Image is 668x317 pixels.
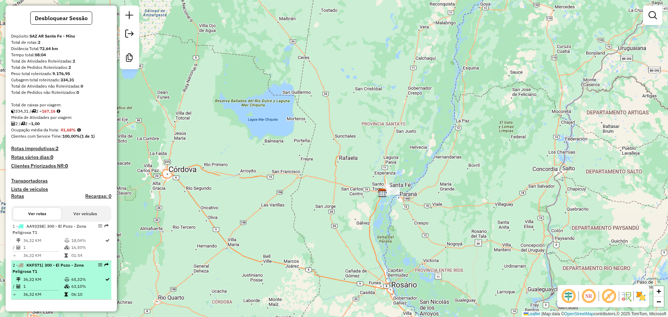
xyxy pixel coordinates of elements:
[50,154,53,160] strong: 0
[21,122,25,126] i: Total de rotas
[30,11,92,25] button: Desbloquear Sessão
[16,284,21,288] i: Total de Atividades
[657,287,661,295] span: +
[40,46,58,51] strong: 72,64 km
[31,121,40,126] strong: 1,00
[64,245,70,250] i: % de utilização da cubagem
[53,71,70,76] strong: 9.176,95
[11,186,111,192] h4: Lista de veículos
[580,288,597,304] span: Ocultar NR
[98,224,102,228] em: Opções
[11,163,111,169] h4: Clientes Priorizados NR:
[23,291,64,298] td: 36,32 KM
[11,77,111,83] div: Cubagem total roteirizado:
[71,244,105,251] td: 16,50%
[56,145,58,152] strong: 2
[564,311,594,316] a: OpenStreetMap
[26,262,42,268] span: KKF571
[71,252,105,259] td: 01:54
[62,133,80,139] strong: 100,00%
[64,253,68,258] i: Tempo total em rota
[64,238,70,243] i: % de utilização do peso
[30,33,75,39] strong: SAZ AR Santa Fe - Mino
[11,109,15,113] i: Cubagem total roteirizado
[13,223,86,235] span: 1 -
[71,237,105,244] td: 18,04%
[80,133,95,139] strong: (1 de 1)
[38,40,40,45] strong: 2
[35,52,46,57] strong: 08:04
[653,296,664,307] a: Zoom out
[653,286,664,296] a: Zoom in
[23,244,64,251] td: 1
[11,52,111,58] div: Tempo total:
[560,288,577,304] span: Ocultar deslocamento
[13,244,16,251] td: /
[98,263,102,267] em: Opções
[77,90,79,95] strong: 0
[122,51,136,66] a: Criar modelo
[23,252,64,259] td: 36,32 KM
[65,163,68,169] strong: 0
[104,224,109,228] em: Rota exportada
[11,108,111,114] div: 334,31 / 2 =
[11,193,24,199] h4: Rotas
[105,277,110,282] i: Rota otimizada
[13,262,84,274] span: 2 -
[11,71,111,77] div: Peso total roteirizado:
[11,146,111,152] h4: Rotas improdutivas:
[23,276,64,283] td: 36,32 KM
[42,108,55,114] strong: 167,16
[11,114,111,121] div: Média de Atividades por viagem:
[13,291,16,298] td: =
[11,33,111,39] div: Depósito:
[85,193,111,199] h4: Recargas: 0
[71,291,105,298] td: 06:10
[11,154,111,160] h4: Rotas vários dias:
[11,89,111,96] div: Total de Pedidos não Roteirizados:
[524,311,540,316] a: Leaflet
[73,58,75,64] strong: 2
[104,263,109,267] em: Rota exportada
[522,311,668,317] div: Map data © contributors,© 2025 TomTom, Microsoft
[71,283,105,290] td: 63,10%
[64,284,70,288] i: % de utilização da cubagem
[601,288,617,304] span: Exibir rótulo
[64,292,68,296] i: Tempo total em rota
[635,291,646,302] img: Exibir/Ocultar setores
[541,311,542,316] span: |
[11,127,59,132] span: Ocupação média da frota:
[31,109,36,113] i: Total de rotas
[13,223,86,235] span: | 300 - El Pozo - Zona Peligrosa T1
[11,122,15,126] i: Total de Atividades
[77,128,81,132] em: Média calculada utilizando a maior ocupação (%Peso ou %Cubagem) de cada rota da sessão. Rotas cro...
[81,83,83,89] strong: 0
[122,27,136,42] a: Exportar sessão
[26,223,44,229] span: AA932SE
[23,237,64,244] td: 36,32 KM
[122,8,136,24] a: Nova sessão e pesquisa
[11,178,111,184] h4: Transportadoras
[11,46,111,52] div: Distância Total:
[378,188,387,197] img: SAZ AR Santa Fe - Mino
[11,102,111,108] div: Total de caixas por viagem:
[61,127,76,132] strong: 41,68%
[71,276,105,283] td: 65,32%
[61,208,109,220] button: Ver veículos
[61,77,74,82] strong: 334,31
[646,8,660,22] a: Exibir filtros
[13,262,84,274] span: | 300 - El Pozo - Zona Peligrosa T1
[16,245,21,250] i: Total de Atividades
[13,252,16,259] td: =
[657,297,661,306] span: −
[64,277,70,282] i: % de utilização do peso
[11,58,111,64] div: Total de Atividades Roteirizadas:
[23,283,64,290] td: 1
[621,291,632,302] img: Fluxo de ruas
[11,133,62,139] span: Clientes com Service Time:
[16,238,21,243] i: Distância Total
[11,83,111,89] div: Total de Atividades não Roteirizadas:
[105,238,110,243] i: Rota otimizada
[57,109,60,113] i: Meta Caixas/viagem: 221,33 Diferença: -54,18
[11,121,111,127] div: 2 / 2 =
